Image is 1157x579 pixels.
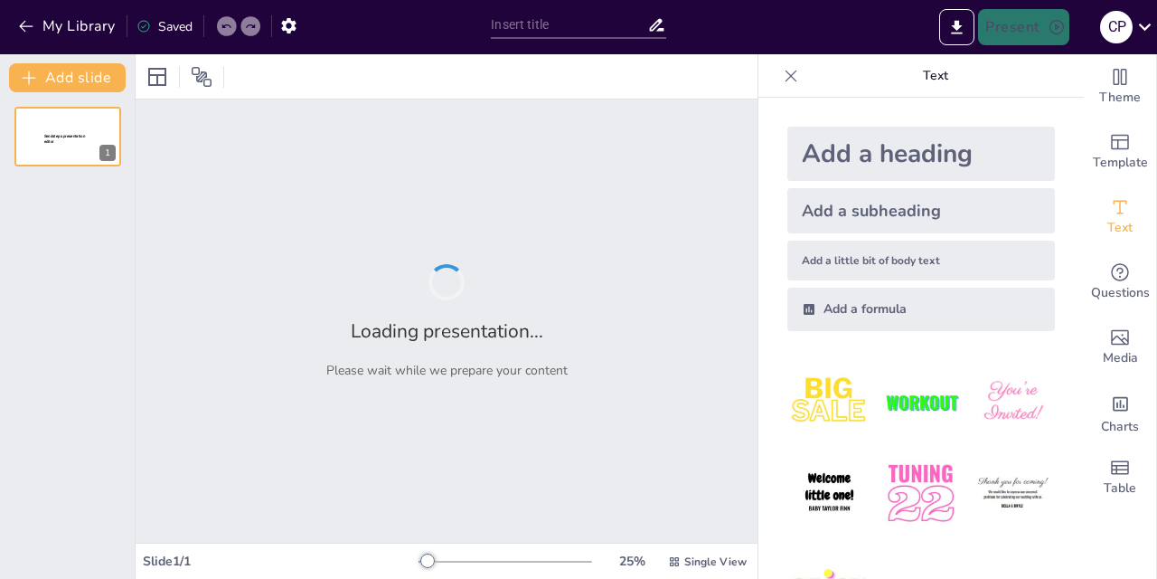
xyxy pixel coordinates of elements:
div: Add images, graphics, shapes or video [1084,315,1156,380]
div: Add a table [1084,445,1156,510]
div: Slide 1 / 1 [143,553,419,570]
button: Present [978,9,1068,45]
div: Saved [136,18,193,35]
h2: Loading presentation... [351,318,543,344]
div: Add a little bit of body text [787,241,1055,280]
img: 6.jpeg [971,451,1055,536]
p: Text [805,54,1066,98]
img: 4.jpeg [787,451,871,536]
span: Text [1107,218,1133,238]
p: Please wait while we prepare your content [326,362,568,379]
input: Insert title [491,12,646,38]
span: Template [1093,153,1148,173]
div: Add text boxes [1084,185,1156,250]
img: 1.jpeg [787,360,871,444]
span: Charts [1101,417,1139,437]
span: Questions [1091,283,1150,303]
button: Add slide [9,63,126,92]
div: 1 [14,107,121,166]
div: Add a heading [787,127,1055,181]
div: Add a subheading [787,188,1055,233]
div: Change the overall theme [1084,54,1156,119]
span: Table [1104,479,1136,498]
img: 5.jpeg [879,451,963,536]
div: Add ready made slides [1084,119,1156,185]
div: Get real-time input from your audience [1084,250,1156,315]
div: 25 % [610,553,654,570]
img: 3.jpeg [971,360,1055,444]
div: C P [1100,11,1133,43]
div: Add a formula [787,288,1055,331]
span: Single View [684,555,747,569]
div: 1 [99,145,116,161]
span: Sendsteps presentation editor [44,134,85,144]
span: Position [191,66,212,88]
button: My Library [14,12,123,41]
div: Add charts and graphs [1084,380,1156,445]
button: C P [1100,9,1133,45]
button: Export to PowerPoint [939,9,974,45]
span: Media [1103,348,1138,368]
div: Layout [143,62,172,91]
span: Theme [1099,88,1141,108]
img: 2.jpeg [879,360,963,444]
